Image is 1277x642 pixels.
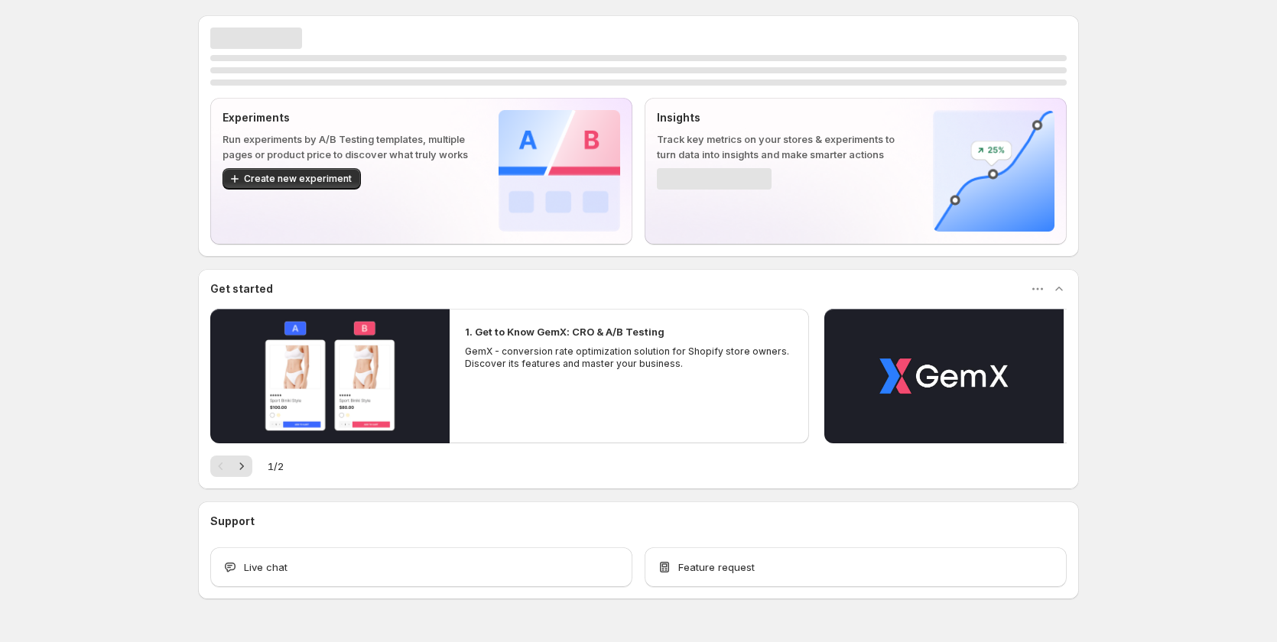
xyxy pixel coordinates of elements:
[824,309,1064,443] button: Play video
[223,168,361,190] button: Create new experiment
[657,131,908,162] p: Track key metrics on your stores & experiments to turn data into insights and make smarter actions
[210,514,255,529] h3: Support
[465,324,664,339] h2: 1. Get to Know GemX: CRO & A/B Testing
[210,456,252,477] nav: Pagination
[231,456,252,477] button: Next
[210,309,450,443] button: Play video
[223,110,474,125] p: Experiments
[210,281,273,297] h3: Get started
[657,110,908,125] p: Insights
[465,345,794,370] p: GemX - conversion rate optimization solution for Shopify store owners. Discover its features and ...
[244,559,288,575] span: Live chat
[933,110,1054,232] img: Insights
[678,559,755,575] span: Feature request
[244,173,352,185] span: Create new experiment
[223,131,474,162] p: Run experiments by A/B Testing templates, multiple pages or product price to discover what truly ...
[499,110,620,232] img: Experiments
[268,459,284,474] span: 1 / 2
